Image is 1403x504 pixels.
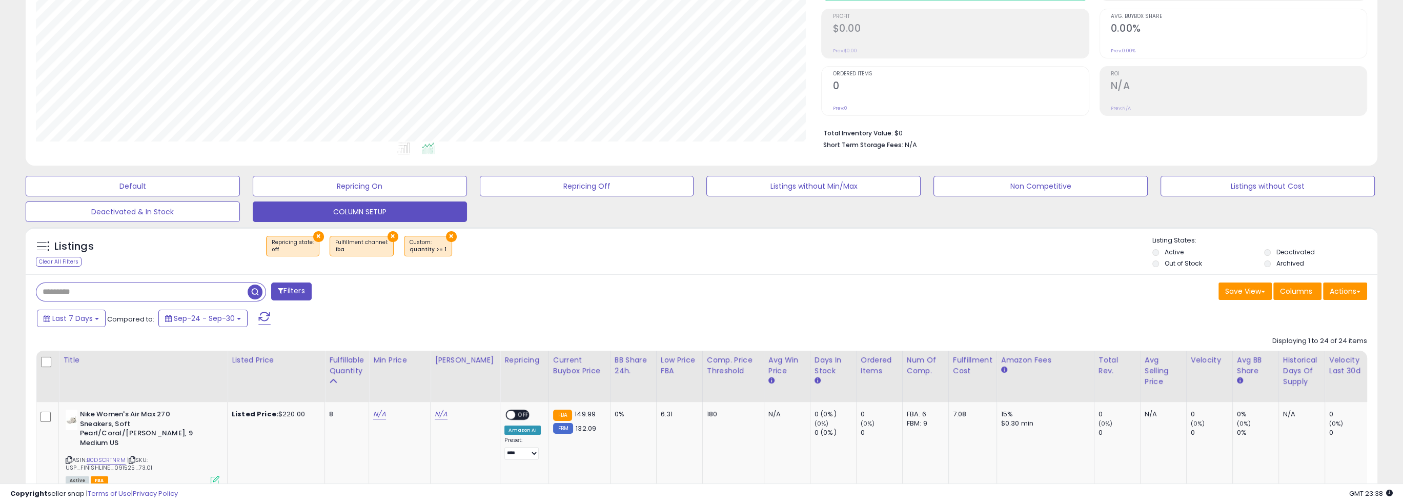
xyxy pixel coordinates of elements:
button: Listings without Min/Max [706,176,921,196]
div: N/A [1283,410,1317,419]
button: × [313,231,324,242]
small: Prev: $0.00 [832,48,857,54]
div: quantity >= 1 [410,246,446,253]
div: Comp. Price Threshold [707,355,760,376]
small: Avg BB Share. [1237,376,1243,386]
a: N/A [435,409,447,419]
div: 0 [861,410,902,419]
div: 15% [1001,410,1086,419]
p: Listing States: [1152,236,1377,246]
h2: $0.00 [832,23,1088,36]
b: Total Inventory Value: [823,129,892,137]
button: Deactivated & In Stock [26,201,240,222]
div: BB Share 24h. [615,355,652,376]
div: 0% [1237,410,1278,419]
div: 7.08 [953,410,989,419]
strong: Copyright [10,489,48,498]
li: $0 [823,126,1359,138]
div: Amazon Fees [1001,355,1090,366]
div: [PERSON_NAME] [435,355,496,366]
small: Prev: N/A [1111,105,1131,111]
div: Preset: [504,437,540,460]
div: 0 [1099,410,1140,419]
span: 2025-10-8 23:38 GMT [1349,489,1393,498]
div: 8 [329,410,361,419]
h2: 0 [832,80,1088,94]
span: 132.09 [576,424,596,433]
button: Save View [1218,283,1272,300]
button: Non Competitive [933,176,1148,196]
div: 0% [615,410,648,419]
a: Privacy Policy [133,489,178,498]
div: Displaying 1 to 24 of 24 items [1272,336,1367,346]
button: Last 7 Days [37,310,106,327]
b: Listed Price: [232,409,278,419]
div: Velocity Last 30d [1329,355,1367,376]
small: Avg Win Price. [768,376,775,386]
span: Last 7 Days [52,313,93,324]
div: 0 [1099,428,1140,437]
div: 6.31 [661,410,695,419]
span: Sep-24 - Sep-30 [174,313,235,324]
div: Listed Price [232,355,320,366]
span: Profit [832,14,1088,19]
div: Total Rev. [1099,355,1136,376]
div: Repricing [504,355,544,366]
small: (0%) [1099,419,1113,428]
div: Velocity [1191,355,1228,366]
a: Terms of Use [88,489,131,498]
button: Repricing Off [480,176,694,196]
button: Columns [1273,283,1321,300]
label: Archived [1276,259,1304,268]
small: FBM [553,423,573,434]
span: OFF [515,411,532,419]
span: Avg. Buybox Share [1111,14,1367,19]
div: FBM: 9 [907,419,941,428]
div: Avg BB Share [1237,355,1274,376]
label: Deactivated [1276,248,1315,256]
h5: Listings [54,239,94,254]
span: | SKU: USP_FINISHLINE_091525_73.01 [66,456,153,471]
div: 0 [861,428,902,437]
div: N/A [768,410,802,419]
small: (0%) [815,419,829,428]
span: 149.99 [575,409,596,419]
span: Columns [1280,286,1312,296]
div: Num of Comp. [907,355,944,376]
button: Actions [1323,283,1367,300]
div: Title [63,355,223,366]
div: Fulfillable Quantity [329,355,364,376]
button: Repricing On [253,176,467,196]
div: Amazon AI [504,426,540,435]
div: 0 [1191,410,1232,419]
div: N/A [1145,410,1178,419]
div: Days In Stock [815,355,852,376]
a: B0DSCRTNRM [87,456,126,465]
div: Current Buybox Price [553,355,606,376]
div: Min Price [373,355,426,366]
button: × [388,231,398,242]
small: (0%) [1237,419,1251,428]
button: × [446,231,457,242]
div: 0% [1237,428,1278,437]
img: 21j5t0JwzLL._SL40_.jpg [66,410,77,430]
div: FBA: 6 [907,410,941,419]
div: Historical Days Of Supply [1283,355,1320,387]
button: Sep-24 - Sep-30 [158,310,248,327]
small: FBA [553,410,572,421]
div: Low Price FBA [661,355,698,376]
span: Repricing state : [272,238,314,254]
div: Clear All Filters [36,257,82,267]
span: ROI [1111,71,1367,77]
div: 180 [707,410,756,419]
button: Default [26,176,240,196]
div: Ordered Items [861,355,898,376]
div: Fulfillment Cost [953,355,992,376]
button: COLUMN SETUP [253,201,467,222]
label: Active [1165,248,1184,256]
small: Days In Stock. [815,376,821,386]
span: Custom: [410,238,446,254]
div: 0 (0%) [815,428,856,437]
div: 0 [1329,410,1371,419]
label: Out of Stock [1165,259,1202,268]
